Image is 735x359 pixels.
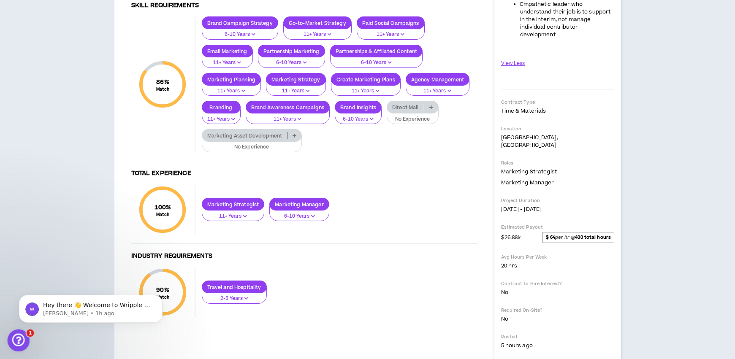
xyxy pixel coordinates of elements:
[289,31,346,38] p: 11+ Years
[269,205,329,221] button: 6-10 Years
[501,224,614,230] p: Estimated Payout
[501,262,614,270] p: 20 hrs
[546,234,555,240] strong: $ 64
[202,52,253,68] button: 11+ Years
[202,20,278,26] p: Brand Campaign Strategy
[246,104,330,111] p: Brand Awareness Campaigns
[207,31,273,38] p: 6-10 Years
[387,108,439,124] button: No Experience
[40,276,47,283] button: Upload attachment
[266,76,325,83] p: Marketing Strategy
[340,116,376,123] p: 6-10 Years
[501,107,614,115] p: Time & Materials
[336,87,395,95] p: 11+ Years
[41,4,67,11] h1: Wripple
[132,3,148,19] button: Home
[330,52,423,68] button: 6-10 Years
[202,205,265,221] button: 11+ Years
[275,213,323,220] p: 6-10 Years
[207,59,247,67] p: 11+ Years
[501,281,614,287] p: Contract to Hire Interest?
[331,76,400,83] p: Create Marketing Plans
[155,212,171,218] small: Match
[251,116,325,123] p: 11+ Years
[501,334,614,340] p: Posted
[202,201,264,208] p: Marketing Strategist
[202,132,287,139] p: Marketing Asset Development
[202,48,252,54] p: Email Marketing
[270,201,328,208] p: Marketing Manager
[501,56,525,71] button: View Less
[501,168,557,175] span: Marketing Strategist
[131,252,477,260] h4: Industry Requirements
[202,288,267,304] button: 2-5 Years
[155,203,171,212] span: 100 %
[202,284,266,290] p: Travel and Hospitality
[406,76,469,83] p: Agency Management
[542,232,614,243] span: per hr @
[6,277,175,336] iframe: Intercom notifications message
[202,136,302,152] button: No Experience
[48,11,80,19] p: A few hours
[8,329,30,352] iframe: Intercom live chat
[207,143,297,151] p: No Experience
[331,48,422,54] p: Partnerships & Affilated Content
[27,329,34,337] span: 1
[145,273,158,286] button: Send a message…
[207,295,261,302] p: 2-5 Years
[284,20,351,26] p: Go-to-Market Strategy
[207,213,259,220] p: 11+ Years
[501,232,521,243] span: $26.88k
[266,80,326,96] button: 11+ Years
[258,48,325,54] p: Partnership Marketing
[501,197,614,204] p: Project Duration
[335,108,382,124] button: 6-10 Years
[387,104,424,111] p: Direct Mail
[411,87,464,95] p: 11+ Years
[131,2,477,10] h4: Skill Requirements
[335,104,381,111] p: Brand Insights
[202,24,278,40] button: 6-10 Years
[207,87,256,95] p: 11+ Years
[271,87,320,95] p: 11+ Years
[131,170,477,178] h4: Total Experience
[263,59,320,67] p: 6-10 Years
[202,80,261,96] button: 11+ Years
[501,254,614,260] p: Avg Hours Per Week
[362,31,419,38] p: 11+ Years
[7,259,162,273] textarea: Message…
[202,76,261,83] p: Marketing Planning
[13,276,20,283] button: Emoji picker
[501,289,614,296] p: No
[5,3,22,19] button: go back
[501,315,614,323] p: No
[520,0,611,38] span: Empathetic leader who understand their job is to support in the interim, not manage individual co...
[501,99,614,105] p: Contract Type
[357,20,424,26] p: Paid Social Campaigns
[392,116,433,123] p: No Experience
[258,52,325,68] button: 6-10 Years
[202,104,240,111] p: Branding
[336,59,417,67] p: 6-10 Years
[501,342,614,349] p: 5 hours ago
[148,3,163,19] div: Close
[501,160,614,166] p: Roles
[501,126,614,132] p: Location
[357,24,425,40] button: 11+ Years
[207,116,235,123] p: 11+ Years
[24,5,38,18] div: Profile image for Gabriella
[331,80,401,96] button: 11+ Years
[27,276,33,283] button: Gif picker
[406,80,469,96] button: 11+ Years
[501,179,554,186] span: Marketing Manager
[156,78,169,86] span: 86 %
[501,307,614,313] p: Required On-Site?
[575,234,611,240] strong: 400 total hours
[246,108,330,124] button: 11+ Years
[156,86,169,92] small: Match
[283,24,352,40] button: 11+ Years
